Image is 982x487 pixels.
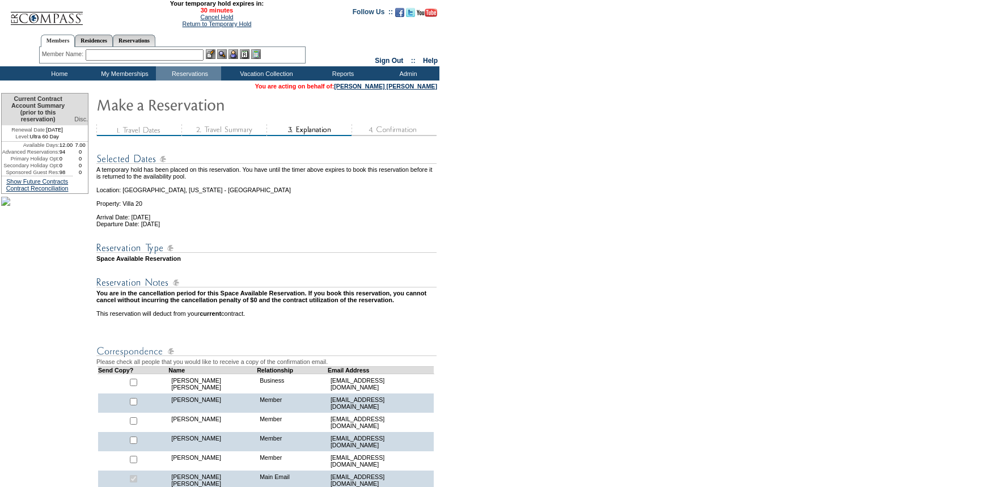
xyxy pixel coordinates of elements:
[2,125,73,133] td: [DATE]
[334,83,437,90] a: [PERSON_NAME] [PERSON_NAME]
[6,185,69,192] a: Contract Reconciliation
[73,162,88,169] td: 0
[2,142,60,149] td: Available Days:
[96,255,438,262] td: Space Available Reservation
[96,93,323,116] img: Make Reservation
[96,124,181,136] img: step1_state3.gif
[2,162,60,169] td: Secondary Holiday Opt:
[168,393,257,413] td: [PERSON_NAME]
[60,155,73,162] td: 0
[73,169,88,176] td: 0
[266,124,352,136] img: step3_state2.gif
[328,451,434,471] td: [EMAIL_ADDRESS][DOMAIN_NAME]
[374,66,439,81] td: Admin
[309,66,374,81] td: Reports
[168,432,257,451] td: [PERSON_NAME]
[2,133,73,142] td: Ultra 60 Day
[113,35,155,46] a: Reservations
[6,178,68,185] a: Show Future Contracts
[96,207,438,221] td: Arrival Date: [DATE]
[423,57,438,65] a: Help
[353,7,393,20] td: Follow Us ::
[257,393,328,413] td: Member
[60,142,73,149] td: 12.00
[42,49,86,59] div: Member Name:
[221,66,309,81] td: Vacation Collection
[96,241,437,255] img: Reservation Type
[328,366,434,374] td: Email Address
[1,197,10,206] img: Shot-25-026.jpg
[168,413,257,432] td: [PERSON_NAME]
[74,116,88,122] span: Disc.
[96,290,438,303] td: You are in the cancellation period for this Space Available Reservation. If you book this reserva...
[406,11,415,18] a: Follow us on Twitter
[41,35,75,47] a: Members
[328,432,434,451] td: [EMAIL_ADDRESS][DOMAIN_NAME]
[96,358,328,365] span: Please check all people that you would like to receive a copy of the confirmation email.
[375,57,403,65] a: Sign Out
[75,35,113,46] a: Residences
[96,276,437,290] img: Reservation Notes
[257,432,328,451] td: Member
[73,155,88,162] td: 0
[98,366,169,374] td: Send Copy?
[156,66,221,81] td: Reservations
[96,180,438,193] td: Location: [GEOGRAPHIC_DATA], [US_STATE] - [GEOGRAPHIC_DATA]
[352,124,437,136] img: step4_state1.gif
[328,413,434,432] td: [EMAIL_ADDRESS][DOMAIN_NAME]
[200,14,233,20] a: Cancel Hold
[406,8,415,17] img: Follow us on Twitter
[60,169,73,176] td: 98
[411,57,416,65] span: ::
[183,20,252,27] a: Return to Temporary Hold
[257,374,328,393] td: Business
[73,142,88,149] td: 7.00
[2,169,60,176] td: Sponsored Guest Res:
[257,413,328,432] td: Member
[26,66,91,81] td: Home
[168,374,257,393] td: [PERSON_NAME] [PERSON_NAME]
[168,451,257,471] td: [PERSON_NAME]
[395,8,404,17] img: Become our fan on Facebook
[417,9,437,17] img: Subscribe to our YouTube Channel
[395,11,404,18] a: Become our fan on Facebook
[206,49,215,59] img: b_edit.gif
[89,7,344,14] span: 30 minutes
[10,2,83,26] img: Compass Home
[257,366,328,374] td: Relationship
[417,11,437,18] a: Subscribe to our YouTube Channel
[96,221,438,227] td: Departure Date: [DATE]
[2,94,73,125] td: Current Contract Account Summary (prior to this reservation)
[228,49,238,59] img: Impersonate
[328,374,434,393] td: [EMAIL_ADDRESS][DOMAIN_NAME]
[168,366,257,374] td: Name
[217,49,227,59] img: View
[181,124,266,136] img: step2_state3.gif
[11,126,46,133] span: Renewal Date:
[2,149,60,155] td: Advanced Reservations:
[2,155,60,162] td: Primary Holiday Opt:
[91,66,156,81] td: My Memberships
[257,451,328,471] td: Member
[240,49,249,59] img: Reservations
[328,393,434,413] td: [EMAIL_ADDRESS][DOMAIN_NAME]
[96,152,437,166] img: Reservation Dates
[200,310,221,317] b: current
[60,162,73,169] td: 0
[15,133,29,140] span: Level:
[96,166,438,180] td: A temporary hold has been placed on this reservation. You have until the timer above expires to b...
[60,149,73,155] td: 94
[96,193,438,207] td: Property: Villa 20
[255,83,437,90] span: You are acting on behalf of:
[96,310,438,317] td: This reservation will deduct from your contract.
[73,149,88,155] td: 0
[251,49,261,59] img: b_calculator.gif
